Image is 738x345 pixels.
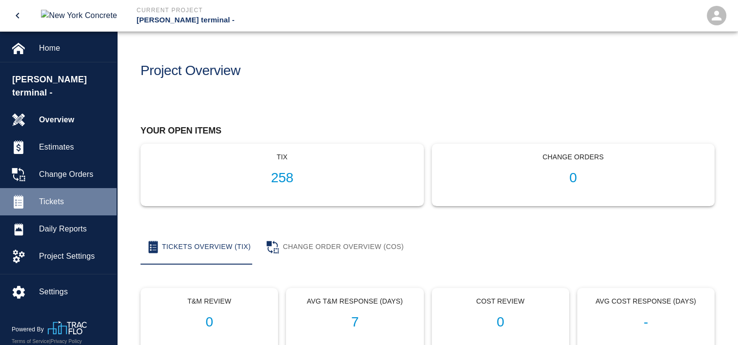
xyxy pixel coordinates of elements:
h1: 0 [440,314,561,330]
button: Change Order Overview (COS) [259,230,412,265]
span: Change Orders [39,169,109,180]
img: TracFlo [48,321,87,334]
iframe: Chat Widget [689,298,738,345]
p: Avg Cost Response (Days) [585,296,706,307]
h1: Project Overview [140,63,240,79]
button: Tickets Overview (TIX) [140,230,259,265]
img: New York Concrete [41,10,117,21]
p: T&M Review [149,296,270,307]
p: Avg T&M Response (Days) [294,296,415,307]
h1: 0 [149,314,270,330]
h2: Your open items [140,126,715,136]
a: Privacy Policy [51,339,82,344]
span: | [49,339,51,344]
span: Project Settings [39,250,109,262]
p: Change Orders [440,152,707,162]
p: tix [149,152,416,162]
h1: 0 [440,170,707,186]
span: Overview [39,114,109,126]
span: Tickets [39,196,109,208]
h1: 258 [149,170,416,186]
span: Daily Reports [39,223,109,235]
h1: - [585,314,706,330]
button: open drawer [6,4,29,27]
p: Current Project [137,6,422,15]
span: Estimates [39,141,109,153]
p: Cost Review [440,296,561,307]
a: Terms of Service [12,339,49,344]
p: Powered By [12,325,48,334]
p: [PERSON_NAME] terminal - [137,15,422,26]
span: [PERSON_NAME] terminal - [12,73,112,99]
h1: 7 [294,314,415,330]
span: Home [39,42,109,54]
span: Settings [39,286,109,298]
